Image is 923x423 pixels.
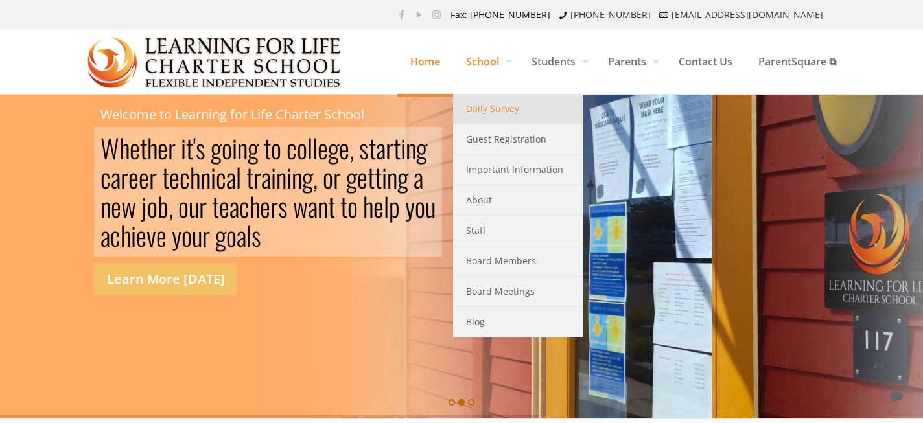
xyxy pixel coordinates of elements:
div: n [237,133,248,163]
div: s [278,192,288,221]
img: Home [87,30,342,95]
div: o [147,192,158,221]
div: t [375,163,382,192]
span: Important Information [466,161,563,178]
div: i [232,133,237,163]
div: g [416,133,427,163]
div: u [189,192,199,221]
div: h [147,133,158,163]
div: p [389,192,400,221]
a: Back to top icon [847,383,874,410]
div: n [276,163,286,192]
div: t [264,133,271,163]
div: e [136,221,146,250]
a: Staff [453,216,583,246]
div: a [376,133,386,163]
div: w [293,192,308,221]
a: ParentSquare ⧉ [745,29,849,94]
div: c [216,163,226,192]
div: y [405,192,415,221]
a: Instagram icon [430,8,443,21]
a: Daily Survey [453,94,583,124]
span: Guest Registration [466,131,546,148]
a: Learn More [DATE] [94,263,237,295]
div: n [406,133,416,163]
div: o [271,133,281,163]
div: a [237,221,246,250]
div: e [156,221,167,250]
div: i [401,133,406,163]
div: o [297,133,307,163]
div: W [100,133,119,163]
i: phone [557,8,570,21]
div: c [110,221,121,250]
span: Board Members [466,253,536,269]
a: YouTube icon [412,8,426,21]
div: t [212,192,219,221]
div: a [100,221,110,250]
div: ' [193,133,196,163]
div: n [100,192,111,221]
div: , [169,192,173,221]
div: o [347,192,358,221]
div: n [200,163,211,192]
div: n [292,163,302,192]
div: c [239,192,250,221]
a: About [453,185,583,216]
span: School [453,42,519,81]
div: w [121,192,136,221]
div: r [386,133,393,163]
div: a [111,163,121,192]
div: i [382,163,387,192]
div: e [373,192,384,221]
div: c [180,163,190,192]
div: u [425,192,436,221]
div: y [172,221,181,250]
div: , [349,133,354,163]
div: e [339,133,349,163]
div: o [178,192,189,221]
a: Board Meetings [453,277,583,307]
div: i [271,163,276,192]
a: Important Information [453,155,583,185]
div: r [149,163,157,192]
div: t [140,133,147,163]
div: g [215,221,226,250]
div: h [121,221,131,250]
div: h [119,133,130,163]
a: Learning for Life Charter School [87,29,342,94]
div: t [328,192,335,221]
div: r [333,163,341,192]
div: i [181,133,186,163]
rs-layer: Welcome to Learning for Life Charter School [100,108,364,122]
div: t [340,192,347,221]
a: Facebook icon [395,8,408,21]
span: Blog [466,314,485,330]
div: h [190,163,200,192]
div: e [318,133,328,163]
div: t [369,133,376,163]
span: ParentSquare ⧉ [745,42,849,81]
div: o [226,221,237,250]
span: Daily Survey [466,100,519,117]
div: n [387,163,397,192]
div: o [222,133,232,163]
a: Blog [453,307,583,337]
div: e [158,133,168,163]
div: r [253,163,261,192]
div: a [261,163,271,192]
a: Contact Us [666,29,745,94]
div: a [229,192,239,221]
span: About [466,192,492,209]
div: e [219,192,229,221]
a: [EMAIL_ADDRESS][DOMAIN_NAME] [672,8,823,21]
div: b [158,192,169,221]
div: g [248,133,259,163]
span: Home [397,42,453,81]
div: e [260,192,270,221]
a: Students [519,29,595,94]
div: e [357,163,368,192]
span: Parents [595,42,666,81]
div: g [328,133,339,163]
div: l [236,163,241,192]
